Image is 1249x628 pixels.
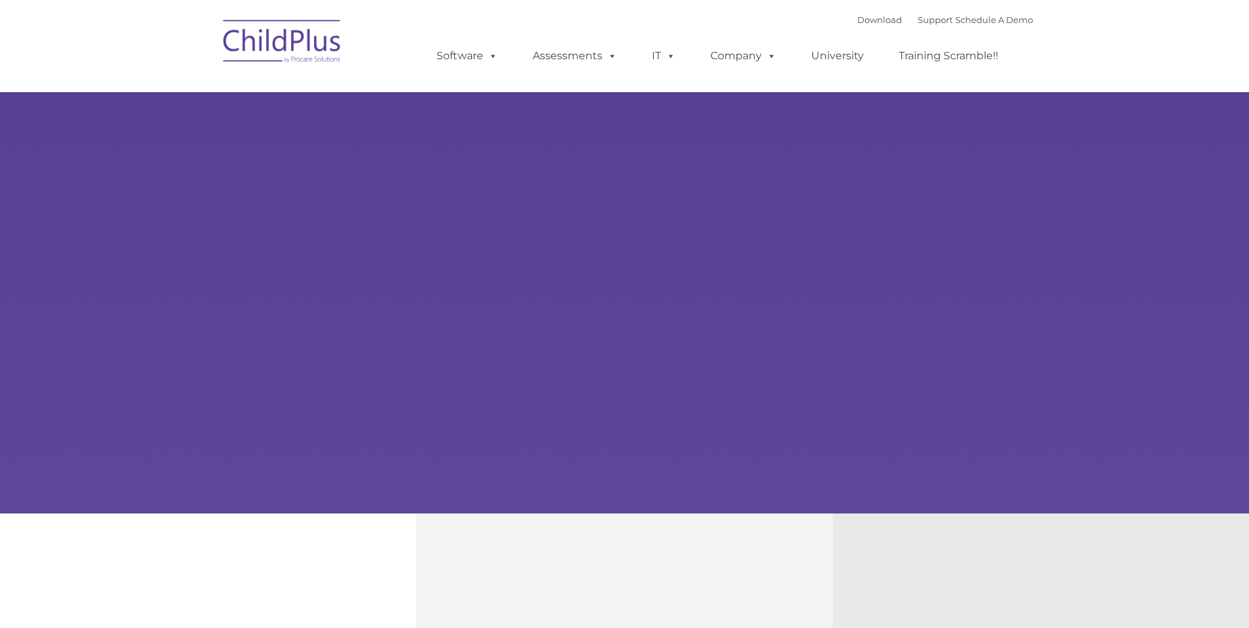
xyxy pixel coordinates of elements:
a: Support [918,14,953,25]
font: | [857,14,1033,25]
a: Training Scramble!! [886,43,1011,69]
a: Software [423,43,511,69]
a: Download [857,14,902,25]
a: University [798,43,877,69]
img: ChildPlus by Procare Solutions [217,11,348,76]
a: Assessments [519,43,630,69]
a: Schedule A Demo [955,14,1033,25]
a: Company [697,43,789,69]
a: IT [639,43,689,69]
